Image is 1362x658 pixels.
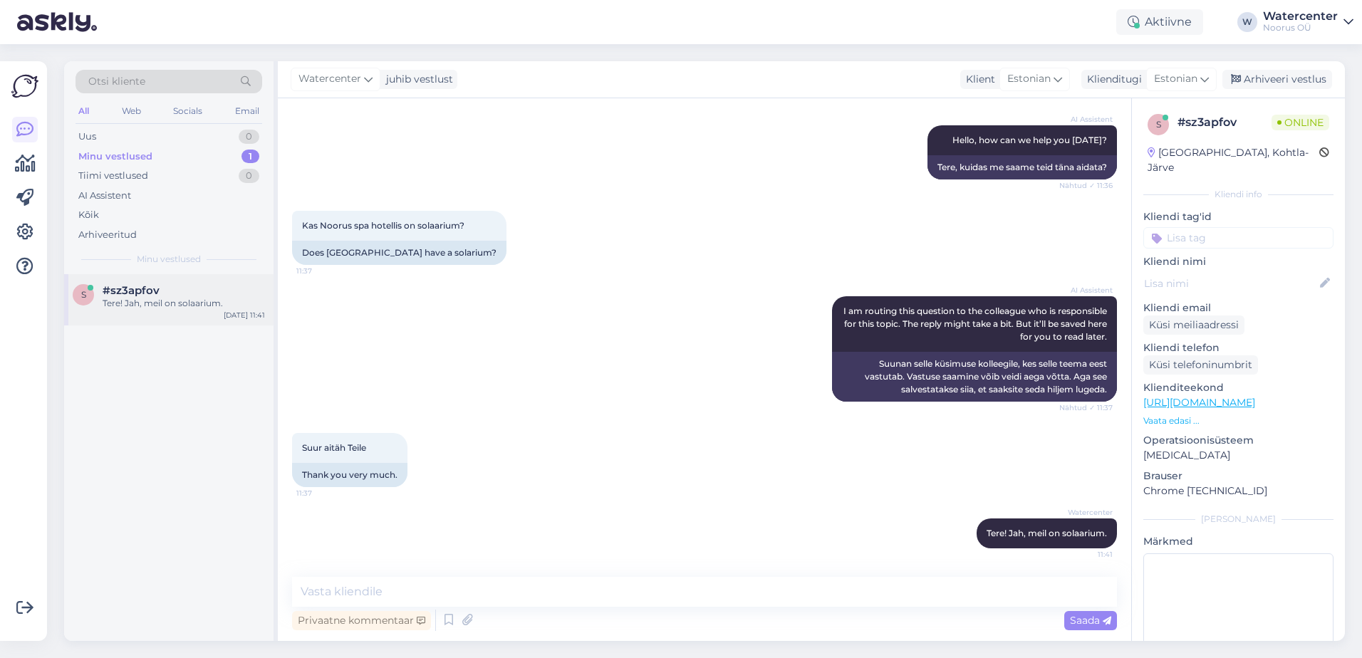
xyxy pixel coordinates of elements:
[1143,484,1334,498] p: Chrome [TECHNICAL_ID]
[1143,380,1334,395] p: Klienditeekond
[88,74,145,89] span: Otsi kliente
[241,150,259,164] div: 1
[1143,534,1334,549] p: Märkmed
[1148,145,1319,175] div: [GEOGRAPHIC_DATA], Kohtla-Järve
[927,155,1117,179] div: Tere, kuidas me saame teid täna aidata?
[296,488,350,498] span: 11:37
[1154,71,1197,87] span: Estonian
[1081,72,1142,87] div: Klienditugi
[1237,12,1257,32] div: W
[1263,22,1338,33] div: Noorus OÜ
[1143,188,1334,201] div: Kliendi info
[302,220,464,231] span: Kas Noorus spa hotellis on solaarium?
[103,297,265,310] div: Tere! Jah, meil on solaarium.
[1178,114,1272,131] div: # sz3apfov
[1272,115,1329,130] span: Online
[987,528,1107,538] span: Tere! Jah, meil on solaarium.
[224,310,265,320] div: [DATE] 11:41
[952,135,1107,145] span: Hello, how can we help you [DATE]?
[1143,433,1334,448] p: Operatsioonisüsteem
[1059,180,1113,191] span: Nähtud ✓ 11:36
[232,102,262,120] div: Email
[302,442,366,453] span: Suur aitäh Teile
[170,102,205,120] div: Socials
[960,72,995,87] div: Klient
[298,71,361,87] span: Watercenter
[1059,114,1113,125] span: AI Assistent
[1143,209,1334,224] p: Kliendi tag'id
[1007,71,1051,87] span: Estonian
[1070,614,1111,627] span: Saada
[78,150,152,164] div: Minu vestlused
[1143,513,1334,526] div: [PERSON_NAME]
[832,352,1117,402] div: Suunan selle küsimuse kolleegile, kes selle teema eest vastutab. Vastuse saamine võib veidi aega ...
[1143,254,1334,269] p: Kliendi nimi
[1263,11,1353,33] a: WatercenterNoorus OÜ
[1143,315,1244,335] div: Küsi meiliaadressi
[292,241,506,265] div: Does [GEOGRAPHIC_DATA] have a solarium?
[1156,119,1161,130] span: s
[239,130,259,144] div: 0
[1143,414,1334,427] p: Vaata edasi ...
[1059,507,1113,518] span: Watercenter
[11,73,38,100] img: Askly Logo
[78,169,148,183] div: Tiimi vestlused
[292,463,407,487] div: Thank you very much.
[1143,396,1255,409] a: [URL][DOMAIN_NAME]
[380,72,453,87] div: juhib vestlust
[1059,402,1113,413] span: Nähtud ✓ 11:37
[78,228,137,242] div: Arhiveeritud
[1144,276,1317,291] input: Lisa nimi
[1143,469,1334,484] p: Brauser
[78,189,131,203] div: AI Assistent
[1143,227,1334,249] input: Lisa tag
[1143,355,1258,375] div: Küsi telefoninumbrit
[843,305,1109,342] span: I am routing this question to the colleague who is responsible for this topic. The reply might ta...
[103,284,160,297] span: #sz3apfov
[1143,340,1334,355] p: Kliendi telefon
[1059,549,1113,560] span: 11:41
[1059,285,1113,296] span: AI Assistent
[296,266,350,276] span: 11:37
[1143,301,1334,315] p: Kliendi email
[292,611,431,630] div: Privaatne kommentaar
[76,102,92,120] div: All
[239,169,259,183] div: 0
[119,102,144,120] div: Web
[81,289,86,300] span: s
[78,208,99,222] div: Kõik
[137,253,201,266] span: Minu vestlused
[1263,11,1338,22] div: Watercenter
[1143,448,1334,463] p: [MEDICAL_DATA]
[1116,9,1203,35] div: Aktiivne
[1222,70,1332,89] div: Arhiveeri vestlus
[78,130,96,144] div: Uus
